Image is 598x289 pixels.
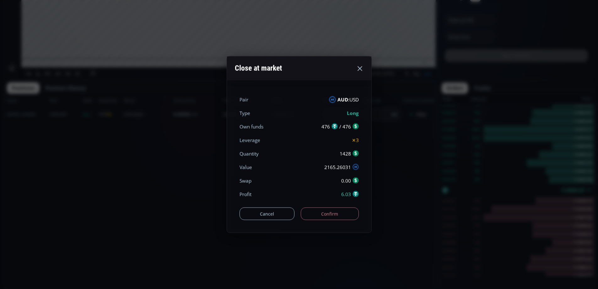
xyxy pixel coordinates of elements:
[32,253,36,258] div: 1y
[240,177,251,185] div: Swap
[240,150,259,158] div: Quantity
[71,253,76,258] div: 1d
[148,15,151,20] div: C
[347,110,359,116] b: Long
[301,208,359,220] button: Confirm
[64,14,70,20] div: Market open
[321,123,359,130] div: 476 / 476
[358,249,393,261] button: 13:44:52 (UTC)
[407,249,418,261] div: Toggle Log Scale
[62,253,67,258] div: 5d
[240,109,250,117] div: Type
[324,164,359,171] div: 2165.26031
[418,249,431,261] div: Toggle Auto Scale
[240,164,252,171] div: Value
[14,235,17,243] div: Hide Drawings Toolbar
[75,15,78,20] div: O
[51,253,57,258] div: 1m
[53,3,57,8] div: D
[41,253,47,258] div: 3m
[23,253,27,258] div: 5y
[337,96,348,103] b: AUD
[240,96,248,103] div: Pair
[352,136,359,144] div: ✕3
[235,60,282,76] div: Close at market
[240,191,251,198] div: Profit
[341,191,359,198] div: 6.03
[420,253,428,258] div: auto
[20,14,30,20] div: BTC
[84,249,94,261] div: Go to
[240,136,260,144] div: Leverage
[84,3,103,8] div: Compare
[127,15,146,20] div: 113430.00
[341,177,359,185] div: 0.00
[117,3,136,8] div: Indicators
[240,123,263,130] div: Own funds
[340,150,359,158] div: 1428
[124,15,127,20] div: L
[100,15,103,20] div: H
[399,249,407,261] div: Toggle Percentage
[103,15,122,20] div: 114500.00
[410,253,416,258] div: log
[172,15,202,20] div: −50.13 (−0.04%)
[30,14,40,20] div: 1D
[151,15,170,20] div: 113909.87
[360,253,391,258] span: 13:44:52 (UTC)
[78,15,98,20] div: 113960.00
[20,23,34,27] div: Volume
[240,208,295,220] button: Cancel
[40,14,59,20] div: Bitcoin
[337,96,359,103] span: :USD
[36,23,49,27] div: 8.445K
[6,84,11,90] div: 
